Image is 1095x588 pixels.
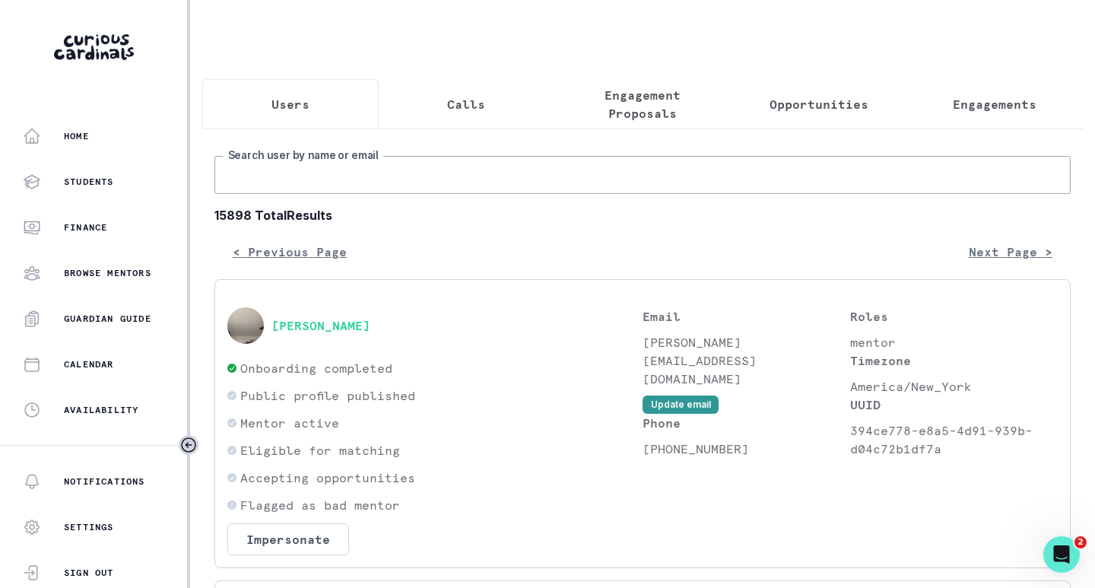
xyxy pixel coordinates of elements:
[54,34,134,60] img: Curious Cardinals Logo
[770,95,868,113] p: Opportunities
[64,313,151,325] p: Guardian Guide
[850,377,1058,396] p: America/New_York
[850,333,1058,351] p: mentor
[1074,536,1087,548] span: 2
[951,237,1071,267] button: Next Page >
[643,396,719,414] button: Update email
[64,358,114,370] p: Calendar
[214,237,365,267] button: < Previous Page
[271,318,370,333] button: [PERSON_NAME]
[643,414,850,432] p: Phone
[240,496,400,514] p: Flagged as bad mentor
[64,130,89,142] p: Home
[240,469,415,487] p: Accepting opportunities
[271,95,309,113] p: Users
[447,95,485,113] p: Calls
[850,351,1058,370] p: Timezone
[214,206,1071,224] b: 15898 Total Results
[643,333,850,388] p: [PERSON_NAME][EMAIL_ADDRESS][DOMAIN_NAME]
[643,440,850,458] p: [PHONE_NUMBER]
[64,267,151,279] p: Browse Mentors
[850,421,1058,458] p: 394ce778-e8a5-4d91-939b-d04c72b1df7a
[643,307,850,326] p: Email
[64,404,138,416] p: Availability
[179,435,198,455] button: Toggle sidebar
[227,523,349,555] button: Impersonate
[240,441,400,459] p: Eligible for matching
[64,176,114,188] p: Students
[850,396,1058,414] p: UUID
[64,221,107,234] p: Finance
[1043,536,1080,573] iframe: Intercom live chat
[64,567,114,579] p: Sign Out
[64,475,145,488] p: Notifications
[953,95,1036,113] p: Engagements
[240,359,392,377] p: Onboarding completed
[850,307,1058,326] p: Roles
[64,521,114,533] p: Settings
[240,386,415,405] p: Public profile published
[240,414,339,432] p: Mentor active
[567,86,718,122] p: Engagement Proposals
